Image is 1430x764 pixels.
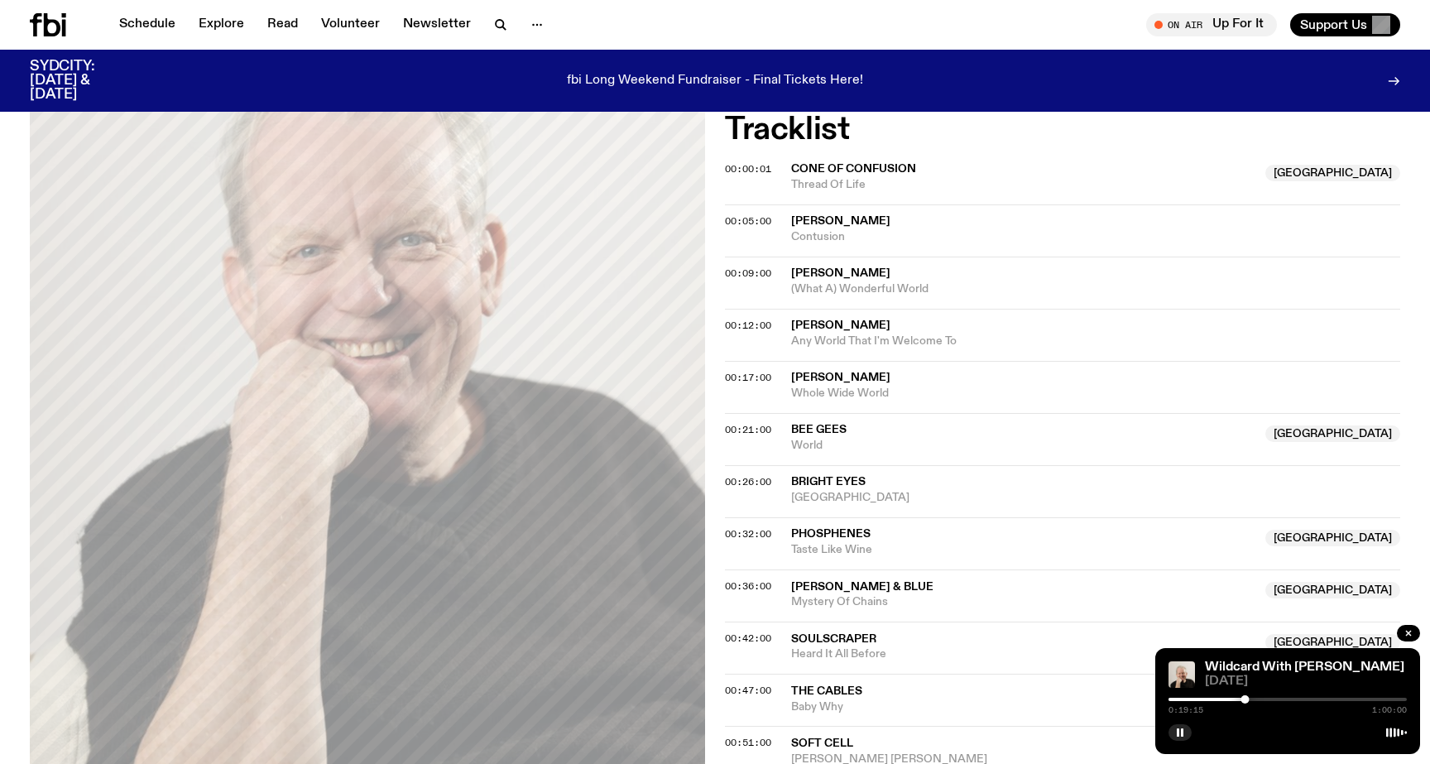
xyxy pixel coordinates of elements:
span: [GEOGRAPHIC_DATA] [1265,582,1400,598]
span: 00:09:00 [725,267,771,280]
button: 00:51:00 [725,738,771,747]
span: [GEOGRAPHIC_DATA] [791,490,1400,506]
span: 00:26:00 [725,475,771,488]
h3: SYDCITY: [DATE] & [DATE] [30,60,136,102]
span: Bee Gees [791,424,847,435]
span: Soulscraper [791,633,876,645]
span: [PERSON_NAME] [791,215,890,227]
span: Support Us [1300,17,1367,32]
a: Newsletter [393,13,481,36]
span: 00:05:00 [725,214,771,228]
span: Taste Like Wine [791,542,1255,558]
span: Bright Eyes [791,476,866,488]
span: 00:51:00 [725,736,771,749]
h2: Tracklist [725,115,1400,145]
img: Stuart is smiling charmingly, wearing a black t-shirt against a stark white background. [1168,661,1195,688]
span: Heard It All Before [791,646,1255,662]
span: [GEOGRAPHIC_DATA] [1265,165,1400,181]
a: Read [257,13,308,36]
span: [PERSON_NAME] & Blue [791,581,933,593]
span: Baby Why [791,699,1400,715]
button: 00:26:00 [725,478,771,487]
button: 00:12:00 [725,321,771,330]
button: 00:05:00 [725,217,771,226]
span: [DATE] [1205,675,1407,688]
span: [PERSON_NAME] [791,372,890,383]
button: 00:32:00 [725,530,771,539]
span: [PERSON_NAME] [791,267,890,279]
span: Soft Cell [791,738,853,749]
button: 00:17:00 [725,373,771,382]
span: Thread Of Life [791,177,1255,193]
span: 1:00:00 [1372,706,1407,714]
span: [GEOGRAPHIC_DATA] [1265,425,1400,442]
button: 00:42:00 [725,634,771,643]
span: Phosphenes [791,528,871,540]
span: 00:36:00 [725,579,771,593]
span: Whole Wide World [791,386,1400,401]
span: (What A) Wonderful World [791,281,1400,297]
button: 00:47:00 [725,686,771,695]
span: Contusion [791,229,1400,245]
button: Support Us [1290,13,1400,36]
span: 00:17:00 [725,371,771,384]
span: 00:32:00 [725,527,771,541]
span: 00:21:00 [725,423,771,436]
span: [GEOGRAPHIC_DATA] [1265,530,1400,546]
span: 00:00:01 [725,162,771,175]
span: 0:19:15 [1168,706,1203,714]
span: [PERSON_NAME] [791,320,890,331]
a: Volunteer [311,13,390,36]
span: Any World That I'm Welcome To [791,334,1400,349]
button: 00:00:01 [725,165,771,174]
span: The Cables [791,685,862,697]
a: Schedule [109,13,185,36]
button: 00:21:00 [725,425,771,435]
span: Cone Of Confusion [791,163,916,175]
button: 00:36:00 [725,582,771,591]
a: Wildcard With [PERSON_NAME] [1205,661,1404,674]
span: World [791,438,1255,454]
p: fbi Long Weekend Fundraiser - Final Tickets Here! [567,74,863,89]
button: 00:09:00 [725,269,771,278]
button: On AirUp For It [1146,13,1277,36]
span: 00:47:00 [725,684,771,697]
span: 00:12:00 [725,319,771,332]
span: 00:42:00 [725,632,771,645]
a: Explore [189,13,254,36]
span: Mystery Of Chains [791,594,1255,610]
span: [GEOGRAPHIC_DATA] [1265,634,1400,651]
